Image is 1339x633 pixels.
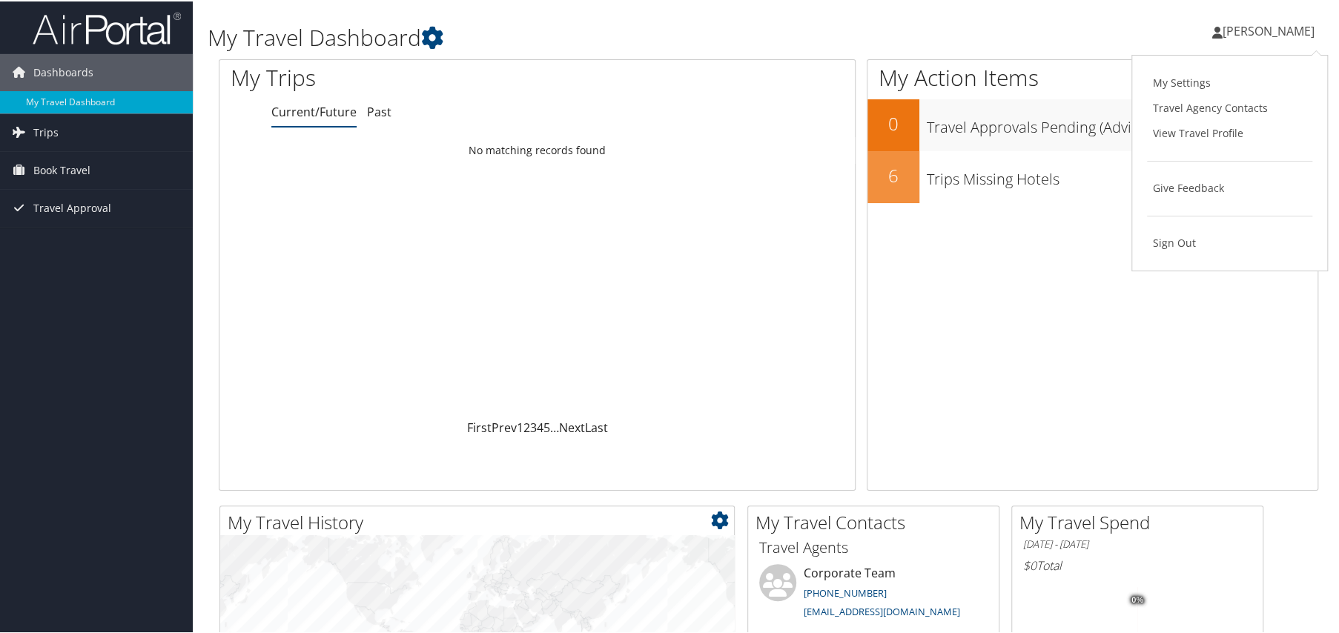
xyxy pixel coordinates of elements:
[867,150,1317,202] a: 6Trips Missing Hotels
[1023,556,1252,572] h6: Total
[33,113,59,150] span: Trips
[523,418,529,434] a: 2
[804,585,887,598] a: [PHONE_NUMBER]
[1147,94,1312,119] a: Travel Agency Contacts
[584,418,607,434] a: Last
[33,188,111,225] span: Travel Approval
[867,110,919,135] h2: 0
[1212,7,1329,52] a: [PERSON_NAME]
[491,418,516,434] a: Prev
[1223,21,1315,38] span: [PERSON_NAME]
[867,98,1317,150] a: 0Travel Approvals Pending (Advisor Booked)
[1147,174,1312,199] a: Give Feedback
[1023,536,1252,550] h6: [DATE] - [DATE]
[804,603,960,617] a: [EMAIL_ADDRESS][DOMAIN_NAME]
[867,162,919,187] h2: 6
[927,160,1317,188] h3: Trips Missing Hotels
[33,150,90,188] span: Book Travel
[549,418,558,434] span: …
[1019,508,1263,534] h2: My Travel Spend
[536,418,543,434] a: 4
[33,10,181,44] img: airportal-logo.png
[516,418,523,434] a: 1
[1147,119,1312,145] a: View Travel Profile
[271,102,357,119] a: Current/Future
[529,418,536,434] a: 3
[1023,556,1037,572] span: $0
[228,508,734,534] h2: My Travel History
[759,536,988,557] h3: Travel Agents
[927,108,1317,136] h3: Travel Approvals Pending (Advisor Booked)
[752,563,995,623] li: Corporate Team
[867,61,1317,92] h1: My Action Items
[466,418,491,434] a: First
[219,136,855,162] td: No matching records found
[1131,594,1143,603] tspan: 0%
[231,61,579,92] h1: My Trips
[33,53,93,90] span: Dashboards
[558,418,584,434] a: Next
[208,21,956,52] h1: My Travel Dashboard
[756,508,999,534] h2: My Travel Contacts
[1147,229,1312,254] a: Sign Out
[543,418,549,434] a: 5
[367,102,391,119] a: Past
[1147,69,1312,94] a: My Settings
